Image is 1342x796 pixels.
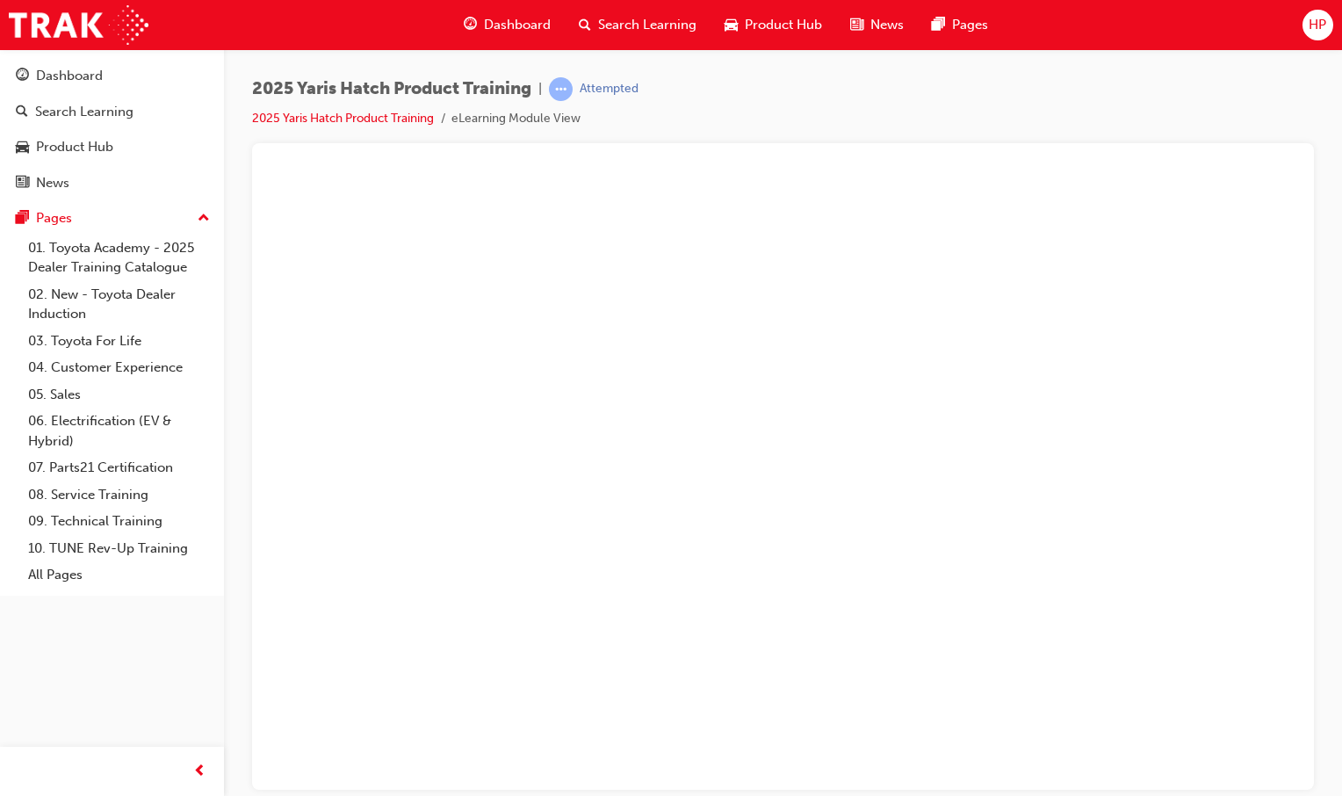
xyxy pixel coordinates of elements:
span: HP [1309,15,1326,35]
span: news-icon [850,14,863,36]
span: pages-icon [16,211,29,227]
span: News [870,15,904,35]
span: guage-icon [464,14,477,36]
span: Search Learning [598,15,696,35]
a: 07. Parts21 Certification [21,454,217,481]
a: 08. Service Training [21,481,217,509]
a: 2025 Yaris Hatch Product Training [252,111,434,126]
span: 2025 Yaris Hatch Product Training [252,79,531,99]
li: eLearning Module View [451,109,581,129]
span: car-icon [725,14,738,36]
a: News [7,167,217,199]
a: guage-iconDashboard [450,7,565,43]
span: news-icon [16,176,29,192]
span: search-icon [579,14,591,36]
span: search-icon [16,105,28,120]
a: car-iconProduct Hub [711,7,836,43]
a: All Pages [21,561,217,589]
button: DashboardSearch LearningProduct HubNews [7,56,217,202]
a: news-iconNews [836,7,918,43]
a: Product Hub [7,131,217,163]
div: Product Hub [36,137,113,157]
div: Dashboard [36,66,103,86]
a: search-iconSearch Learning [565,7,711,43]
span: prev-icon [193,761,206,783]
span: Product Hub [745,15,822,35]
span: | [538,79,542,99]
img: Trak [9,5,148,45]
span: pages-icon [932,14,945,36]
div: News [36,173,69,193]
a: 04. Customer Experience [21,354,217,381]
a: 02. New - Toyota Dealer Induction [21,281,217,328]
a: 01. Toyota Academy - 2025 Dealer Training Catalogue [21,235,217,281]
a: Search Learning [7,96,217,128]
span: Pages [952,15,988,35]
div: Search Learning [35,102,133,122]
span: car-icon [16,140,29,156]
span: Dashboard [484,15,551,35]
div: Pages [36,208,72,228]
span: learningRecordVerb_ATTEMPT-icon [549,77,573,101]
a: Dashboard [7,60,217,92]
a: 03. Toyota For Life [21,328,217,355]
div: Attempted [580,81,639,98]
a: 06. Electrification (EV & Hybrid) [21,408,217,454]
a: pages-iconPages [918,7,1002,43]
a: 09. Technical Training [21,508,217,535]
a: 10. TUNE Rev-Up Training [21,535,217,562]
button: HP [1302,10,1333,40]
button: Pages [7,202,217,235]
span: up-icon [198,207,210,230]
span: guage-icon [16,69,29,84]
a: 05. Sales [21,381,217,409]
